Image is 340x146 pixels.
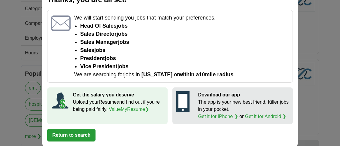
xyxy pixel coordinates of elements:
[109,107,149,112] a: ValueMyResume❯
[198,99,289,120] p: The app is your new best friend. Killer jobs in your pocket. or
[198,114,238,119] a: Get it for iPhone ❯
[74,71,289,79] p: We are searching for jobs in or .
[80,54,289,62] li: president jobs
[80,46,289,54] li: sales jobs
[198,91,289,99] p: Download our app
[73,91,164,99] p: Get the salary you deserve
[74,14,289,22] p: We will start sending you jobs that match your preferences.
[141,71,172,78] span: [US_STATE]
[80,30,289,38] li: sales director jobs
[179,71,233,78] span: within a 10 mile radius
[73,99,164,113] p: Upload your Resume and find out if you're being paid fairly.
[47,129,96,141] button: Return to search
[80,62,289,71] li: vice president jobs
[80,38,289,46] li: sales manager jobs
[80,22,289,30] li: Head Of Sales jobs
[245,114,287,119] a: Get it for Android ❯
